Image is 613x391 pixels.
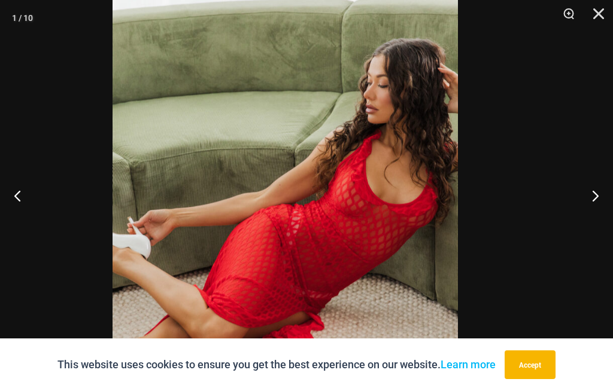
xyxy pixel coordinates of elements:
[568,166,613,225] button: Next
[441,358,496,371] a: Learn more
[12,9,33,27] div: 1 / 10
[505,350,556,379] button: Accept
[57,356,496,374] p: This website uses cookies to ensure you get the best experience on our website.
